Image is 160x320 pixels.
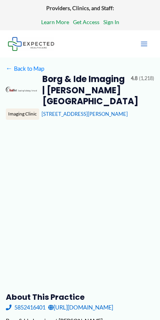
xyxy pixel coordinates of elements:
a: [STREET_ADDRESS][PERSON_NAME] [42,111,128,117]
span: (1,218) [139,74,154,83]
img: Expected Healthcare Logo - side, dark font, small [8,37,54,51]
a: Get Access [73,17,99,27]
h2: Borg & Ide Imaging | [PERSON_NAME][GEOGRAPHIC_DATA] [42,74,125,107]
span: 4.8 [131,74,137,83]
button: Main menu toggle [136,36,152,52]
a: ←Back to Map [6,63,44,74]
a: 5852416401 [6,302,45,313]
a: Learn More [41,17,69,27]
h3: About this practice [6,292,155,302]
span: ← [6,65,13,72]
div: Imaging Clinic [6,108,39,119]
strong: Providers, Clinics, and Staff: [46,5,114,11]
a: Sign In [103,17,119,27]
a: [URL][DOMAIN_NAME] [48,302,113,313]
